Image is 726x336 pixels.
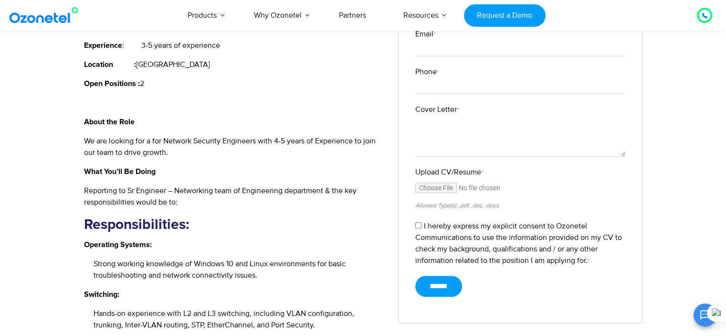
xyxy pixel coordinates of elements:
[84,61,136,68] strong: Location :
[84,80,140,87] strong: Open Positions :
[84,59,384,70] p: [GEOGRAPHIC_DATA]
[415,28,625,40] label: Email
[464,4,546,27] a: Request a Demo
[84,40,384,51] p: : 3-5 years of experience
[84,118,135,126] strong: About the Role
[84,168,156,175] strong: What You’ll Be Doing
[694,303,716,326] button: Open chat
[84,42,122,49] strong: Experience
[415,202,499,209] small: Allowed Type(s): .pdf, .doc, .docx
[94,308,384,331] li: Hands-on experience with L2 and L3 switching, including VLAN configuration, trunking, Inter-VLAN ...
[84,217,189,232] strong: Responsibilities:
[84,78,384,89] p: 2
[84,241,152,249] strong: Operating Systems:
[415,66,625,77] label: Phone
[415,104,625,115] label: Cover Letter
[84,135,384,158] p: We are looking for a for Network Security Engineers with 4-5 years of Experience to join our team...
[84,185,384,208] p: Reporting to Sr Engineer – Networking team of Engineering department & the key responsibilities w...
[94,258,384,281] li: Strong working knowledge of Windows 10 and Linux environments for basic troubleshooting and netwo...
[415,221,622,265] label: I hereby express my explicit consent to Ozonetel Communications to use the information provided o...
[84,291,119,298] strong: Switching:
[415,166,625,178] label: Upload CV/Resume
